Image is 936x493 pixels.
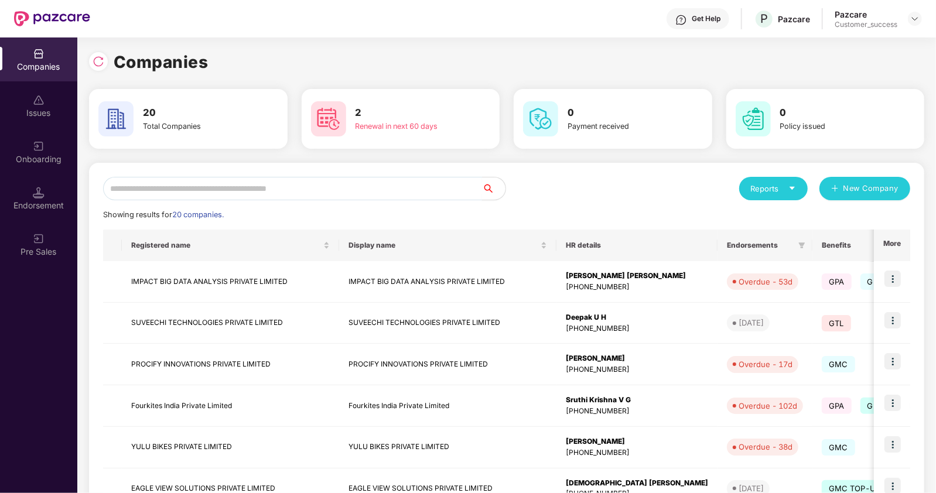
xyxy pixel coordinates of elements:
div: [PHONE_NUMBER] [566,406,708,417]
span: Endorsements [727,241,794,250]
span: plus [831,184,839,194]
button: plusNew Company [819,177,910,200]
th: Display name [339,230,556,261]
span: Showing results for [103,210,224,219]
div: Reports [751,183,796,194]
div: [PHONE_NUMBER] [566,364,708,375]
td: Fourkites India Private Limited [122,385,339,427]
div: [DATE] [739,317,764,328]
td: PROCIFY INNOVATIONS PRIVATE LIMITED [122,344,339,385]
img: svg+xml;base64,PHN2ZyB4bWxucz0iaHR0cDovL3d3dy53My5vcmcvMjAwMC9zdmciIHdpZHRoPSI2MCIgaGVpZ2h0PSI2MC... [98,101,134,136]
span: caret-down [788,184,796,192]
div: Policy issued [780,121,881,132]
td: SUVEECHI TECHNOLOGIES PRIVATE LIMITED [339,303,556,344]
img: icon [884,436,901,453]
div: Overdue - 53d [739,276,792,287]
div: [PHONE_NUMBER] [566,323,708,334]
div: Overdue - 38d [739,441,792,453]
img: svg+xml;base64,PHN2ZyB4bWxucz0iaHR0cDovL3d3dy53My5vcmcvMjAwMC9zdmciIHdpZHRoPSI2MCIgaGVpZ2h0PSI2MC... [311,101,346,136]
h3: 0 [568,105,668,121]
img: New Pazcare Logo [14,11,90,26]
div: Deepak U H [566,312,708,323]
span: GPA [822,273,852,290]
span: GMC [822,439,855,456]
div: [PHONE_NUMBER] [566,447,708,458]
div: [PHONE_NUMBER] [566,282,708,293]
span: GMC TOP-UP [860,398,927,414]
span: search [481,184,505,193]
td: YULU BIKES PRIVATE LIMITED [339,427,556,468]
img: icon [884,271,901,287]
div: Customer_success [835,20,897,29]
td: YULU BIKES PRIVATE LIMITED [122,427,339,468]
th: HR details [556,230,718,261]
h1: Companies [114,49,209,75]
div: Sruthi Krishna V G [566,395,708,406]
img: icon [884,395,901,411]
h3: 0 [780,105,881,121]
td: SUVEECHI TECHNOLOGIES PRIVATE LIMITED [122,303,339,344]
div: [PERSON_NAME] [566,436,708,447]
img: svg+xml;base64,PHN2ZyBpZD0iSXNzdWVzX2Rpc2FibGVkIiB4bWxucz0iaHR0cDovL3d3dy53My5vcmcvMjAwMC9zdmciIH... [33,94,45,106]
span: GMC [860,273,894,290]
h3: 2 [356,105,456,121]
span: filter [796,238,808,252]
img: svg+xml;base64,PHN2ZyB3aWR0aD0iMTQuNSIgaGVpZ2h0PSIxNC41IiB2aWV3Qm94PSIwIDAgMTYgMTYiIGZpbGw9Im5vbm... [33,187,45,198]
td: Fourkites India Private Limited [339,385,556,427]
span: GMC [822,356,855,372]
th: More [874,230,910,261]
img: svg+xml;base64,PHN2ZyB3aWR0aD0iMjAiIGhlaWdodD0iMjAiIHZpZXdCb3g9IjAgMCAyMCAyMCIgZmlsbD0ibm9uZSIgeG... [33,141,45,152]
img: svg+xml;base64,PHN2ZyB4bWxucz0iaHR0cDovL3d3dy53My5vcmcvMjAwMC9zdmciIHdpZHRoPSI2MCIgaGVpZ2h0PSI2MC... [523,101,558,136]
h3: 20 [143,105,244,121]
img: icon [884,353,901,369]
th: Registered name [122,230,339,261]
td: PROCIFY INNOVATIONS PRIVATE LIMITED [339,344,556,385]
div: Pazcare [835,9,897,20]
span: Display name [349,241,538,250]
div: Payment received [568,121,668,132]
button: search [481,177,506,200]
div: Pazcare [778,13,810,25]
img: icon [884,312,901,328]
span: Registered name [131,241,321,250]
div: [PERSON_NAME] [566,353,708,364]
td: IMPACT BIG DATA ANALYSIS PRIVATE LIMITED [122,261,339,303]
span: P [760,12,768,26]
span: 20 companies. [172,210,224,219]
div: Get Help [692,14,720,23]
span: GPA [822,398,852,414]
img: svg+xml;base64,PHN2ZyBpZD0iQ29tcGFuaWVzIiB4bWxucz0iaHR0cDovL3d3dy53My5vcmcvMjAwMC9zdmciIHdpZHRoPS... [33,48,45,60]
div: Total Companies [143,121,244,132]
img: svg+xml;base64,PHN2ZyBpZD0iRHJvcGRvd24tMzJ4MzIiIHhtbG5zPSJodHRwOi8vd3d3LnczLm9yZy8yMDAwL3N2ZyIgd2... [910,14,920,23]
div: Overdue - 102d [739,400,797,412]
div: [DEMOGRAPHIC_DATA] [PERSON_NAME] [566,478,708,489]
span: New Company [843,183,899,194]
div: [PERSON_NAME] [PERSON_NAME] [566,271,708,282]
div: Renewal in next 60 days [356,121,456,132]
span: filter [798,242,805,249]
span: GTL [822,315,851,331]
td: IMPACT BIG DATA ANALYSIS PRIVATE LIMITED [339,261,556,303]
img: svg+xml;base64,PHN2ZyB3aWR0aD0iMjAiIGhlaWdodD0iMjAiIHZpZXdCb3g9IjAgMCAyMCAyMCIgZmlsbD0ibm9uZSIgeG... [33,233,45,245]
img: svg+xml;base64,PHN2ZyBpZD0iUmVsb2FkLTMyeDMyIiB4bWxucz0iaHR0cDovL3d3dy53My5vcmcvMjAwMC9zdmciIHdpZH... [93,56,104,67]
img: svg+xml;base64,PHN2ZyBpZD0iSGVscC0zMngzMiIgeG1sbnM9Imh0dHA6Ly93d3cudzMub3JnLzIwMDAvc3ZnIiB3aWR0aD... [675,14,687,26]
div: Overdue - 17d [739,358,792,370]
img: svg+xml;base64,PHN2ZyB4bWxucz0iaHR0cDovL3d3dy53My5vcmcvMjAwMC9zdmciIHdpZHRoPSI2MCIgaGVpZ2h0PSI2MC... [736,101,771,136]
